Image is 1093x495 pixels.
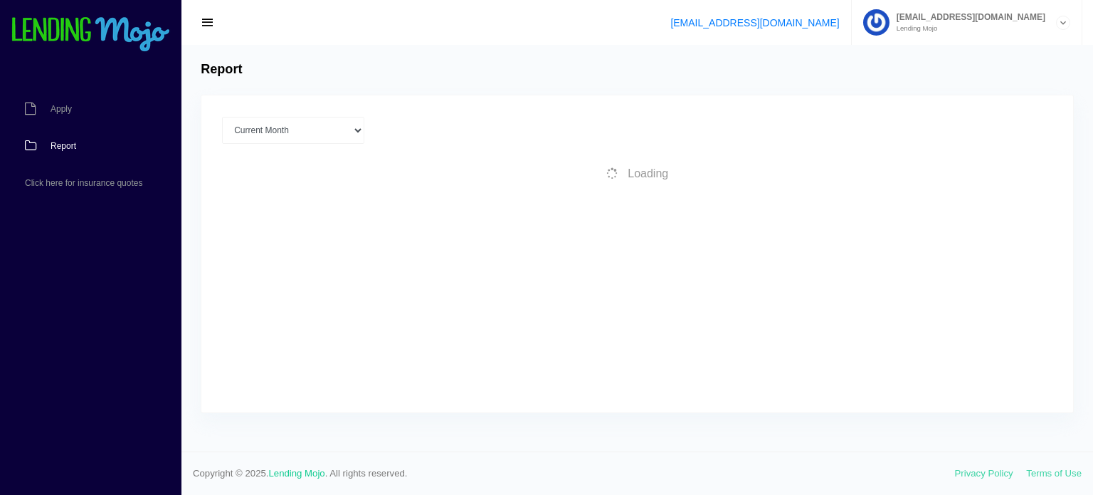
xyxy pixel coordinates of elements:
[193,467,955,481] span: Copyright © 2025. . All rights reserved.
[11,17,171,53] img: logo-small.png
[1026,468,1082,479] a: Terms of Use
[51,105,72,113] span: Apply
[269,468,325,479] a: Lending Mojo
[628,167,668,179] span: Loading
[863,9,889,36] img: Profile image
[51,142,76,150] span: Report
[955,468,1013,479] a: Privacy Policy
[889,25,1045,32] small: Lending Mojo
[670,17,839,28] a: [EMAIL_ADDRESS][DOMAIN_NAME]
[889,13,1045,21] span: [EMAIL_ADDRESS][DOMAIN_NAME]
[201,62,242,78] h4: Report
[25,179,142,187] span: Click here for insurance quotes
